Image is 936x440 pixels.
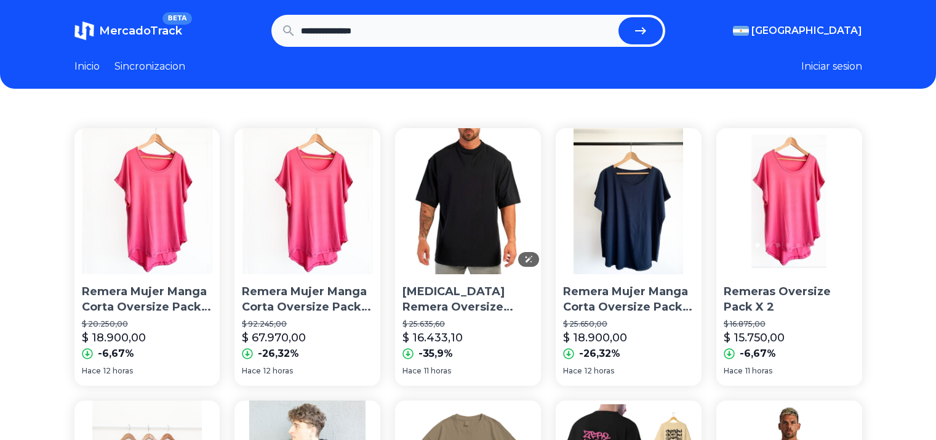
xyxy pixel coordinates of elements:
[114,59,185,74] a: Sincronizacion
[242,366,261,376] span: Hace
[395,128,541,386] a: Remeron Remera Oversize Manga Corta Hombre Gimnasio[MEDICAL_DATA] Remera Oversize Manga Corta Hom...
[402,284,534,315] p: [MEDICAL_DATA] Remera Oversize Manga Corta Hombre Gimnasio
[74,21,94,41] img: MercadoTrack
[563,284,694,315] p: Remera Mujer Manga Corta Oversize Pack X 3
[402,366,422,376] span: Hace
[395,128,541,274] img: Remeron Remera Oversize Manga Corta Hombre Gimnasio
[82,329,146,346] p: $ 18.900,00
[724,366,743,376] span: Hace
[242,329,306,346] p: $ 67.970,00
[563,366,582,376] span: Hace
[82,366,101,376] span: Hace
[242,319,373,329] p: $ 92.245,00
[716,128,862,386] a: Remeras Oversize Pack X 2Remeras Oversize Pack X 2$ 16.875,00$ 15.750,00-6,67%Hace11 horas
[724,284,855,315] p: Remeras Oversize Pack X 2
[556,128,702,274] img: Remera Mujer Manga Corta Oversize Pack X 3
[99,24,182,38] span: MercadoTrack
[745,366,772,376] span: 11 horas
[74,59,100,74] a: Inicio
[402,319,534,329] p: $ 25.635,60
[74,21,182,41] a: MercadoTrackBETA
[733,26,749,36] img: Argentina
[724,329,785,346] p: $ 15.750,00
[234,128,380,274] img: Remera Mujer Manga Corta Oversize Pack X 10
[103,366,133,376] span: 12 horas
[98,346,134,361] p: -6,67%
[579,346,620,361] p: -26,32%
[418,346,453,361] p: -35,9%
[258,346,299,361] p: -26,32%
[74,128,220,274] img: Remera Mujer Manga Corta Oversize Pack X 3
[740,346,776,361] p: -6,67%
[751,23,862,38] span: [GEOGRAPHIC_DATA]
[234,128,380,386] a: Remera Mujer Manga Corta Oversize Pack X 10Remera Mujer Manga Corta Oversize Pack X 10$ 92.245,00...
[563,329,627,346] p: $ 18.900,00
[242,284,373,315] p: Remera Mujer Manga Corta Oversize Pack X 10
[402,329,463,346] p: $ 16.433,10
[82,319,213,329] p: $ 20.250,00
[716,128,862,274] img: Remeras Oversize Pack X 2
[162,12,191,25] span: BETA
[733,23,862,38] button: [GEOGRAPHIC_DATA]
[585,366,614,376] span: 12 horas
[263,366,293,376] span: 12 horas
[74,128,220,386] a: Remera Mujer Manga Corta Oversize Pack X 3 Remera Mujer Manga Corta Oversize Pack X 3$ 20.250,00$...
[556,128,702,386] a: Remera Mujer Manga Corta Oversize Pack X 3 Remera Mujer Manga Corta Oversize Pack X 3$ 25.650,00$...
[563,319,694,329] p: $ 25.650,00
[424,366,451,376] span: 11 horas
[724,319,855,329] p: $ 16.875,00
[82,284,213,315] p: Remera Mujer Manga Corta Oversize Pack X 3
[801,59,862,74] button: Iniciar sesion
